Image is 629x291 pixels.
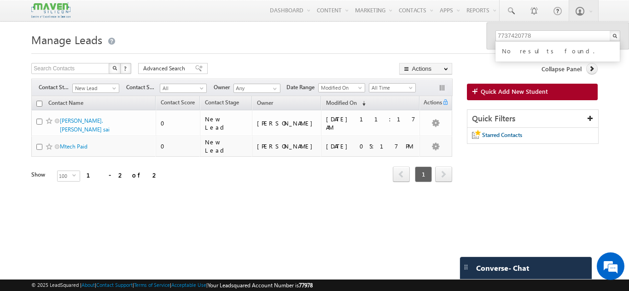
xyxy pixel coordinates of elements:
span: New Lead [73,84,116,92]
div: [DATE] 05:17 PM [326,142,415,150]
a: New Lead [72,84,119,93]
span: select [72,173,80,177]
span: Modified On [326,99,357,106]
a: Mtech Paid [60,143,87,150]
a: Acceptable Use [171,282,206,288]
span: Modified On [319,84,362,92]
a: Terms of Service [134,282,170,288]
span: Contact Stage [39,83,72,91]
span: prev [393,166,410,182]
span: 100 [58,171,72,181]
div: 1 - 2 of 2 [87,170,159,180]
a: About [82,282,95,288]
div: [DATE] 11:17 AM [326,115,415,131]
a: Modified On (sorted descending) [321,97,370,109]
a: All Time [369,83,416,92]
div: Quick Filters [467,110,598,128]
a: [PERSON_NAME]. [PERSON_NAME] sai [60,117,110,133]
span: © 2025 LeadSquared | | | | | [31,281,313,290]
img: carter-drag [462,263,470,271]
div: 0 [161,119,196,127]
a: Contact Score [156,97,199,109]
span: Collapse Panel [542,65,582,73]
a: Show All Items [268,84,280,93]
span: Starred Contacts [482,131,522,138]
div: [PERSON_NAME] [257,119,317,127]
span: Actions [420,97,442,109]
span: (sorted descending) [358,100,366,107]
span: Advanced Search [143,64,188,73]
button: ? [120,63,131,74]
a: All [160,84,207,93]
input: Search Contacts [495,30,620,41]
a: Contact Name [44,98,88,110]
span: Contact Score [161,99,195,106]
div: New Lead [205,138,248,154]
a: Modified On [318,83,365,92]
div: [PERSON_NAME] [257,142,317,150]
a: next [435,167,452,182]
div: New Lead [205,115,248,131]
span: next [435,166,452,182]
img: Search [112,66,117,70]
span: Contact Stage [205,99,239,106]
input: Type to Search [233,84,280,93]
span: 1 [415,166,432,182]
a: prev [393,167,410,182]
span: All [160,84,204,92]
button: Actions [399,63,452,74]
a: Contact Support [96,282,133,288]
span: All Time [369,84,413,92]
span: ? [124,64,128,72]
span: Owner [257,99,273,106]
span: Your Leadsquared Account Number is [208,282,313,289]
img: Custom Logo [31,2,70,18]
span: Manage Leads [31,32,102,47]
div: 0 [161,142,196,150]
span: Owner [214,83,233,91]
span: 77978 [299,282,313,289]
span: Quick Add New Student [481,87,548,96]
a: Contact Stage [200,97,244,109]
span: Contact Source [126,83,160,91]
div: No results found. [500,44,623,56]
span: Date Range [286,83,318,91]
div: Show [31,171,50,179]
input: Check all records [36,101,42,107]
span: Converse - Chat [476,264,529,272]
a: Quick Add New Student [467,84,598,100]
